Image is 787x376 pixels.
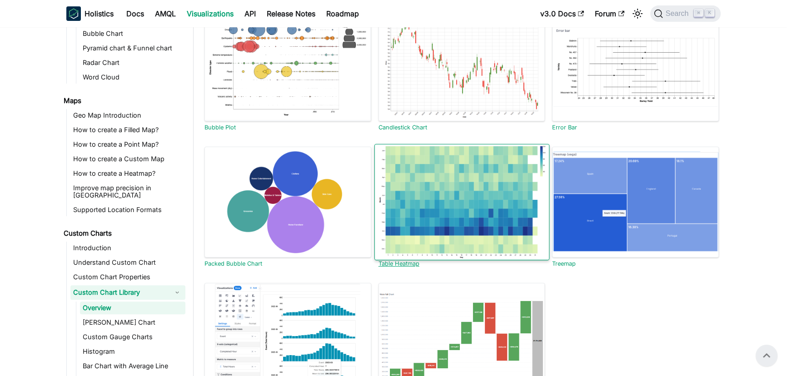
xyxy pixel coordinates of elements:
[663,10,694,18] span: Search
[66,6,81,21] img: Holistics
[552,10,719,131] a: Error BarError Bar
[756,345,777,366] button: Scroll back to top
[80,42,185,54] a: Pyramid chart & Funnel chart
[70,271,185,283] a: Custom Chart Properties
[694,9,703,17] kbd: ⌘
[321,6,364,21] a: Roadmap
[650,5,721,22] button: Search (Command+K)
[169,285,185,300] button: Collapse sidebar category 'Custom Chart Library'
[204,10,371,131] a: Bubble PlotBubble Plot
[70,124,185,136] a: How to create a Filled Map?
[204,124,236,131] a: Bubble Plot
[261,6,321,21] a: Release Notes
[80,302,185,314] a: Overview
[630,6,645,21] button: Switch between dark and light mode (currently light mode)
[61,227,185,240] a: Custom Charts
[70,167,185,180] a: How to create a Heatmap?
[204,147,371,267] a: Packed Bubble ChartPacked Bubble Chart
[535,6,589,21] a: v3.0 Docs
[80,316,185,329] a: [PERSON_NAME] Chart
[70,256,185,269] a: Understand Custom Chart
[70,138,185,151] a: How to create a Point Map?
[121,6,149,21] a: Docs
[379,10,545,131] a: Candlestick ChartCandlestick Chart
[80,331,185,343] a: Custom Gauge Charts
[61,94,185,107] a: Maps
[57,27,194,376] nav: Docs sidebar
[80,345,185,358] a: Histogram
[589,6,630,21] a: Forum
[80,71,185,84] a: Word Cloud
[552,124,577,131] a: Error Bar
[80,360,185,372] a: Bar Chart with Average Line
[552,260,576,267] a: Treemap
[80,56,185,69] a: Radar Chart
[70,203,185,216] a: Supported Location Formats
[80,27,185,40] a: Bubble Chart
[70,109,185,122] a: Geo Map Introduction
[70,182,185,202] a: Improve map precision in [GEOGRAPHIC_DATA]
[204,260,262,267] a: Packed Bubble Chart
[85,8,114,19] b: Holistics
[552,147,719,267] a: TreemapTreemap
[181,6,239,21] a: Visualizations
[379,124,427,131] a: Candlestick Chart
[70,285,169,300] a: Custom Chart Library
[66,6,114,21] a: HolisticsHolistics
[70,153,185,165] a: How to create a Custom Map
[149,6,181,21] a: AMQL
[379,147,545,267] a: Table HeatmapTable Heatmap
[379,260,419,267] a: Table Heatmap
[70,242,185,254] a: Introduction
[705,9,714,17] kbd: K
[239,6,261,21] a: API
